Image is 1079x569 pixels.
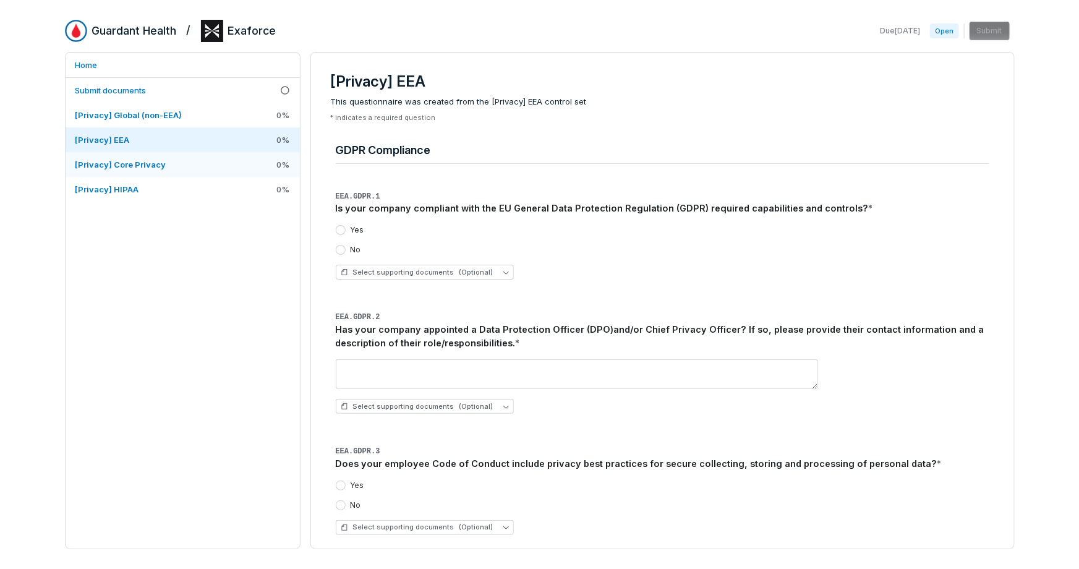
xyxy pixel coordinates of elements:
[341,268,493,277] span: Select supporting documents
[66,152,300,177] a: [Privacy] Core Privacy0%
[336,323,989,350] div: Has your company appointed a Data Protection Officer (DPO)and/or Chief Privacy Officer? If so, pl...
[75,135,130,145] span: [Privacy] EEA
[351,225,364,235] label: Yes
[459,268,493,277] span: (Optional)
[75,160,166,169] span: [Privacy] Core Privacy
[336,142,989,158] h4: GDPR Compliance
[351,500,361,510] label: No
[336,202,989,215] div: Is your company compliant with the EU General Data Protection Regulation (GDPR) required capabili...
[336,447,380,456] span: EEA.GDPR.3
[66,53,300,77] a: Home
[336,457,989,471] div: Does your employee Code of Conduct include privacy best practices for secure collecting, storing ...
[277,184,290,195] span: 0 %
[341,523,493,532] span: Select supporting documents
[277,134,290,145] span: 0 %
[930,24,958,38] span: Open
[880,26,920,36] span: Due [DATE]
[459,523,493,532] span: (Optional)
[351,481,364,490] label: Yes
[331,72,994,91] h3: [Privacy] EEA
[351,245,361,255] label: No
[75,184,139,194] span: [Privacy] HIPAA
[336,192,380,201] span: EEA.GDPR.1
[66,127,300,152] a: [Privacy] EEA0%
[277,159,290,170] span: 0 %
[66,78,300,103] a: Submit documents
[92,23,177,39] h2: Guardant Health
[66,177,300,202] a: [Privacy] HIPAA0%
[75,85,147,95] span: Submit documents
[331,96,994,108] span: This questionnaire was created from the [Privacy] EEA control set
[75,110,182,120] span: [Privacy] Global (non-EEA)
[331,113,994,122] p: * indicates a required question
[341,402,493,411] span: Select supporting documents
[336,313,380,322] span: EEA.GDPR.2
[66,103,300,127] a: [Privacy] Global (non-EEA)0%
[228,23,276,39] h2: Exaforce
[459,402,493,411] span: (Optional)
[187,20,191,38] h2: /
[277,109,290,121] span: 0 %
